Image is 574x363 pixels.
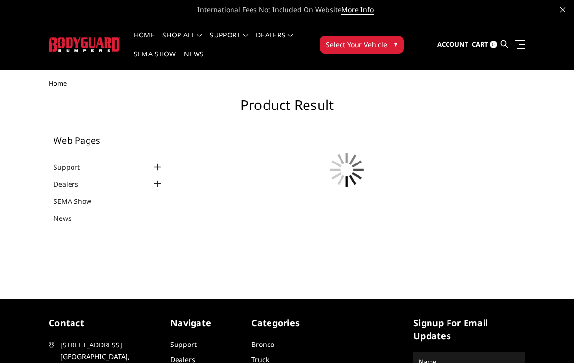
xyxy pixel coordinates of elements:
h5: contact [49,316,161,329]
a: SEMA Show [134,51,176,70]
a: Dealers [256,32,293,51]
a: Account [437,32,468,58]
a: Support [210,32,248,51]
a: SEMA Show [54,196,104,206]
button: Select Your Vehicle [320,36,404,54]
a: Support [54,162,92,172]
span: ▾ [394,39,397,49]
a: News [184,51,204,70]
span: 0 [490,41,497,48]
a: Cart 0 [472,32,497,58]
a: Home [134,32,155,51]
a: More Info [341,5,374,15]
h1: Product Result [49,97,525,121]
a: Bronco [251,340,274,349]
a: News [54,213,84,223]
span: Cart [472,40,488,49]
a: Support [170,340,197,349]
h5: signup for email updates [413,316,525,343]
h5: Categories [251,316,323,329]
a: shop all [162,32,202,51]
h5: Navigate [170,316,242,329]
a: Dealers [54,179,90,189]
img: BODYGUARD BUMPERS [49,37,120,52]
h5: Web Pages [54,136,163,145]
span: Home [49,79,67,88]
span: Account [437,40,468,49]
span: Select Your Vehicle [326,39,387,50]
img: preloader.gif [323,145,371,194]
